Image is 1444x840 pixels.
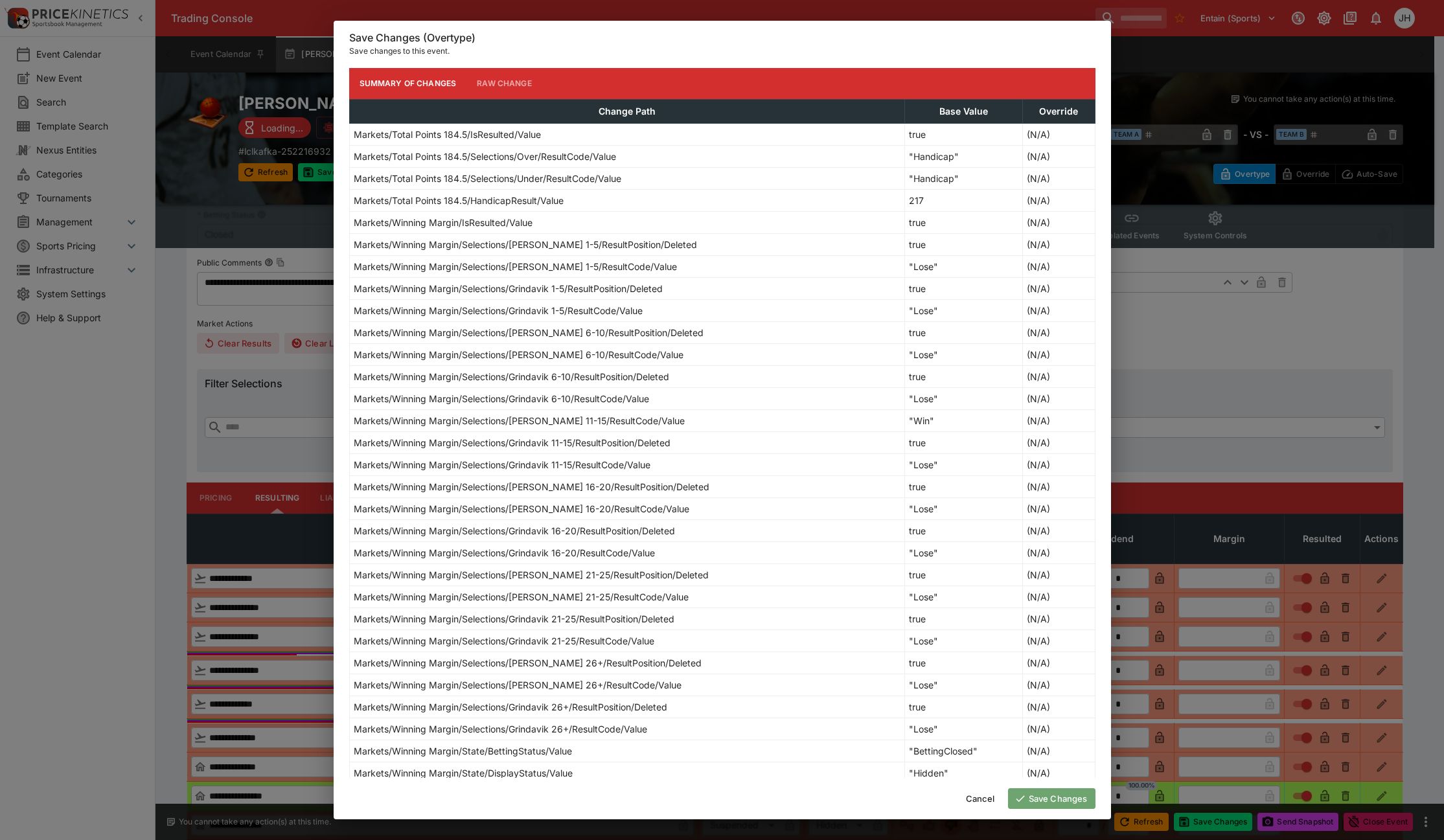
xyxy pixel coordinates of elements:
h6: Save Changes (Overtype) [349,31,1095,45]
td: true [905,519,1023,541]
p: Markets/Winning Margin/Selections/Grindavik 16-20/ResultPosition/Deleted [354,524,675,538]
p: Markets/Winning Margin/Selections/Grindavik 11-15/ResultPosition/Deleted [354,436,670,449]
td: (N/A) [1023,189,1095,211]
p: Markets/Winning Margin/State/DisplayStatus/Value [354,766,573,780]
p: Markets/Winning Margin/Selections/Grindavik 11-15/ResultCode/Value [354,458,650,471]
td: "Lose" [905,387,1023,409]
p: Markets/Total Points 184.5/IsResulted/Value [354,128,541,141]
th: Base Value [905,99,1023,123]
td: (N/A) [1023,431,1095,453]
td: (N/A) [1023,740,1095,762]
td: "Lose" [905,541,1023,563]
td: true [905,607,1023,630]
td: (N/A) [1023,630,1095,652]
td: "Lose" [905,585,1023,607]
td: (N/A) [1023,607,1095,630]
p: Markets/Winning Margin/Selections/[PERSON_NAME] 16-20/ResultCode/Value [354,502,689,516]
td: (N/A) [1023,409,1095,431]
td: "BettingClosed" [905,740,1023,762]
td: (N/A) [1023,475,1095,497]
td: (N/A) [1023,123,1095,145]
td: (N/A) [1023,541,1095,563]
td: (N/A) [1023,696,1095,718]
td: "Hidden" [905,762,1023,784]
th: Change Path [349,99,905,123]
td: "Win" [905,409,1023,431]
p: Markets/Winning Margin/Selections/[PERSON_NAME] 16-20/ResultPosition/Deleted [354,480,709,494]
td: (N/A) [1023,519,1095,541]
p: Markets/Winning Margin/Selections/Grindavik 26+/ResultCode/Value [354,722,647,736]
p: Markets/Winning Margin/Selections/[PERSON_NAME] 6-10/ResultPosition/Deleted [354,326,704,339]
button: Raw Change [466,68,542,99]
td: true [905,211,1023,233]
td: "Lose" [905,630,1023,652]
td: "Lose" [905,343,1023,365]
p: Markets/Winning Margin/Selections/[PERSON_NAME] 1-5/ResultCode/Value [354,260,677,273]
p: Markets/Winning Margin/Selections/[PERSON_NAME] 26+/ResultPosition/Deleted [354,656,702,670]
td: (N/A) [1023,563,1095,585]
td: (N/A) [1023,233,1095,255]
p: Markets/Winning Margin/Selections/[PERSON_NAME] 21-25/ResultPosition/Deleted [354,568,709,582]
p: Markets/Winning Margin/Selections/[PERSON_NAME] 11-15/ResultCode/Value [354,414,685,427]
td: (N/A) [1023,497,1095,519]
td: (N/A) [1023,299,1095,321]
button: Cancel [958,788,1003,809]
p: Save changes to this event. [349,45,1095,58]
td: (N/A) [1023,652,1095,674]
p: Markets/Winning Margin/Selections/Grindavik 1-5/ResultPosition/Deleted [354,282,663,295]
button: Summary of Changes [349,68,467,99]
td: 217 [905,189,1023,211]
td: (N/A) [1023,277,1095,299]
p: Markets/Total Points 184.5/HandicapResult/Value [354,194,564,207]
p: Markets/Winning Margin/Selections/Grindavik 6-10/ResultCode/Value [354,392,649,405]
td: (N/A) [1023,674,1095,696]
th: Override [1023,99,1095,123]
td: true [905,321,1023,343]
td: true [905,431,1023,453]
p: Markets/Winning Margin/State/BettingStatus/Value [354,744,572,758]
td: "Lose" [905,674,1023,696]
td: (N/A) [1023,387,1095,409]
td: "Lose" [905,497,1023,519]
p: Markets/Winning Margin/Selections/[PERSON_NAME] 21-25/ResultCode/Value [354,590,689,604]
p: Markets/Winning Margin/Selections/Grindavik 16-20/ResultCode/Value [354,546,655,560]
td: (N/A) [1023,453,1095,475]
p: Markets/Winning Margin/Selections/Grindavik 21-25/ResultPosition/Deleted [354,612,674,626]
p: Markets/Winning Margin/Selections/[PERSON_NAME] 26+/ResultCode/Value [354,678,682,692]
td: (N/A) [1023,321,1095,343]
td: "Lose" [905,299,1023,321]
td: (N/A) [1023,167,1095,189]
p: Markets/Winning Margin/Selections/Grindavik 1-5/ResultCode/Value [354,304,643,317]
p: Markets/Winning Margin/Selections/Grindavik 21-25/ResultCode/Value [354,634,654,648]
td: true [905,365,1023,387]
td: true [905,652,1023,674]
td: true [905,277,1023,299]
p: Markets/Winning Margin/Selections/Grindavik 26+/ResultPosition/Deleted [354,700,667,714]
td: "Lose" [905,255,1023,277]
td: true [905,563,1023,585]
td: "Lose" [905,718,1023,740]
td: true [905,475,1023,497]
td: (N/A) [1023,585,1095,607]
p: Markets/Winning Margin/Selections/[PERSON_NAME] 6-10/ResultCode/Value [354,348,683,361]
td: "Handicap" [905,167,1023,189]
td: (N/A) [1023,211,1095,233]
p: Markets/Winning Margin/IsResulted/Value [354,216,533,229]
td: true [905,233,1023,255]
td: (N/A) [1023,762,1095,784]
td: true [905,123,1023,145]
td: (N/A) [1023,145,1095,167]
p: Markets/Winning Margin/Selections/Grindavik 6-10/ResultPosition/Deleted [354,370,669,383]
button: Save Changes [1008,788,1095,809]
td: (N/A) [1023,365,1095,387]
td: "Handicap" [905,145,1023,167]
p: Markets/Winning Margin/Selections/[PERSON_NAME] 1-5/ResultPosition/Deleted [354,238,697,251]
td: (N/A) [1023,718,1095,740]
p: Markets/Total Points 184.5/Selections/Under/ResultCode/Value [354,172,621,185]
td: (N/A) [1023,343,1095,365]
td: true [905,696,1023,718]
td: (N/A) [1023,255,1095,277]
td: "Lose" [905,453,1023,475]
p: Markets/Total Points 184.5/Selections/Over/ResultCode/Value [354,150,616,163]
